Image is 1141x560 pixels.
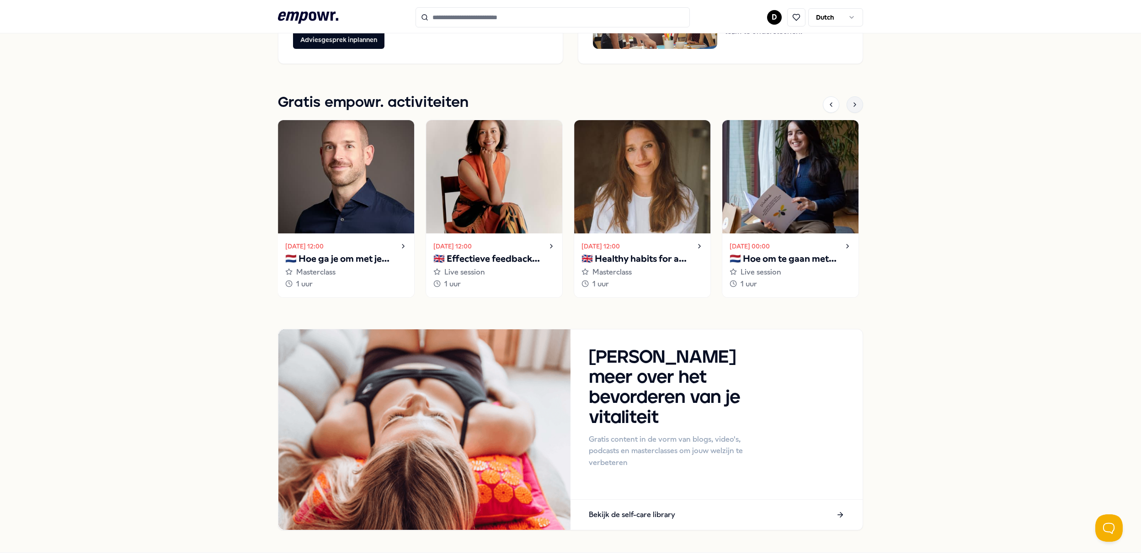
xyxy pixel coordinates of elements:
[433,252,555,266] p: 🇬🇧 Effectieve feedback geven en ontvangen
[433,241,472,251] time: [DATE] 12:00
[589,348,759,428] h3: [PERSON_NAME] meer over het bevorderen van je vitaliteit
[730,266,851,278] div: Live session
[589,509,675,521] p: Bekijk de self-care library
[722,120,859,297] a: [DATE] 00:00🇳🇱 Hoe om te gaan met onzekerheid?Live session1 uur
[767,10,782,25] button: D
[589,433,759,469] p: Gratis content in de vorm van blogs, video's, podcasts en masterclasses om jouw welzijn te verbet...
[426,120,562,233] img: activity image
[730,278,851,290] div: 1 uur
[285,252,407,266] p: 🇳🇱 Hoe ga je om met je innerlijke criticus?
[581,241,620,251] time: [DATE] 12:00
[722,120,858,233] img: activity image
[574,120,711,297] a: [DATE] 12:00🇬🇧 Healthy habits for a stress-free start to the yearMasterclass1 uur
[581,278,703,290] div: 1 uur
[285,241,324,251] time: [DATE] 12:00
[433,266,555,278] div: Live session
[1095,514,1123,542] iframe: Help Scout Beacon - Open
[416,7,690,27] input: Search for products, categories or subcategories
[581,252,703,266] p: 🇬🇧 Healthy habits for a stress-free start to the year
[730,252,851,266] p: 🇳🇱 Hoe om te gaan met onzekerheid?
[581,266,703,278] div: Masterclass
[285,266,407,278] div: Masterclass
[293,31,384,49] button: Adviesgesprek inplannen
[574,120,710,233] img: activity image
[278,120,414,233] img: activity image
[277,120,415,297] a: [DATE] 12:00🇳🇱 Hoe ga je om met je innerlijke criticus?Masterclass1 uur
[285,278,407,290] div: 1 uur
[278,329,570,530] img: Handout image
[426,120,563,297] a: [DATE] 12:00🇬🇧 Effectieve feedback geven en ontvangenLive session1 uur
[433,278,555,290] div: 1 uur
[278,329,863,530] a: Handout image[PERSON_NAME] meer over het bevorderen van je vitaliteitGratis content in de vorm va...
[730,241,770,251] time: [DATE] 00:00
[278,91,469,114] h1: Gratis empowr. activiteiten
